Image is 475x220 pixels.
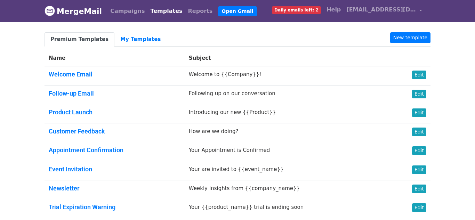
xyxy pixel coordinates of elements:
[107,4,147,18] a: Campaigns
[344,3,425,19] a: [EMAIL_ADDRESS][DOMAIN_NAME]
[390,32,430,43] a: New template
[49,71,92,78] a: Welcome Email
[49,165,92,173] a: Event Invitation
[49,108,92,116] a: Product Launch
[49,203,115,211] a: Trial Expiration Warning
[185,104,392,123] td: Introducing our new {{Product}}
[49,185,79,192] a: Newsletter
[412,203,426,212] a: Edit
[45,32,114,47] a: Premium Templates
[49,146,123,154] a: Appointment Confirmation
[45,6,55,16] img: MergeMail logo
[185,199,392,218] td: Your {{product_name}} trial is ending soon
[185,50,392,66] th: Subject
[412,90,426,98] a: Edit
[269,3,324,17] a: Daily emails left: 2
[412,146,426,155] a: Edit
[185,4,216,18] a: Reports
[272,6,321,14] span: Daily emails left: 2
[45,50,185,66] th: Name
[185,161,392,180] td: Your are invited to {{event_name}}
[324,3,344,17] a: Help
[185,123,392,142] td: How are we doing?
[185,180,392,199] td: Weekly Insights from {{company_name}}
[218,6,257,16] a: Open Gmail
[346,6,416,14] span: [EMAIL_ADDRESS][DOMAIN_NAME]
[45,4,102,18] a: MergeMail
[412,71,426,79] a: Edit
[147,4,185,18] a: Templates
[185,142,392,161] td: Your Appointment is Confirmed
[412,185,426,193] a: Edit
[412,128,426,136] a: Edit
[114,32,167,47] a: My Templates
[412,108,426,117] a: Edit
[185,85,392,104] td: Following up on our conversation
[440,187,475,220] iframe: Chat Widget
[49,128,105,135] a: Customer Feedback
[185,66,392,85] td: Welcome to {{Company}}!
[412,165,426,174] a: Edit
[49,90,94,97] a: Follow-up Email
